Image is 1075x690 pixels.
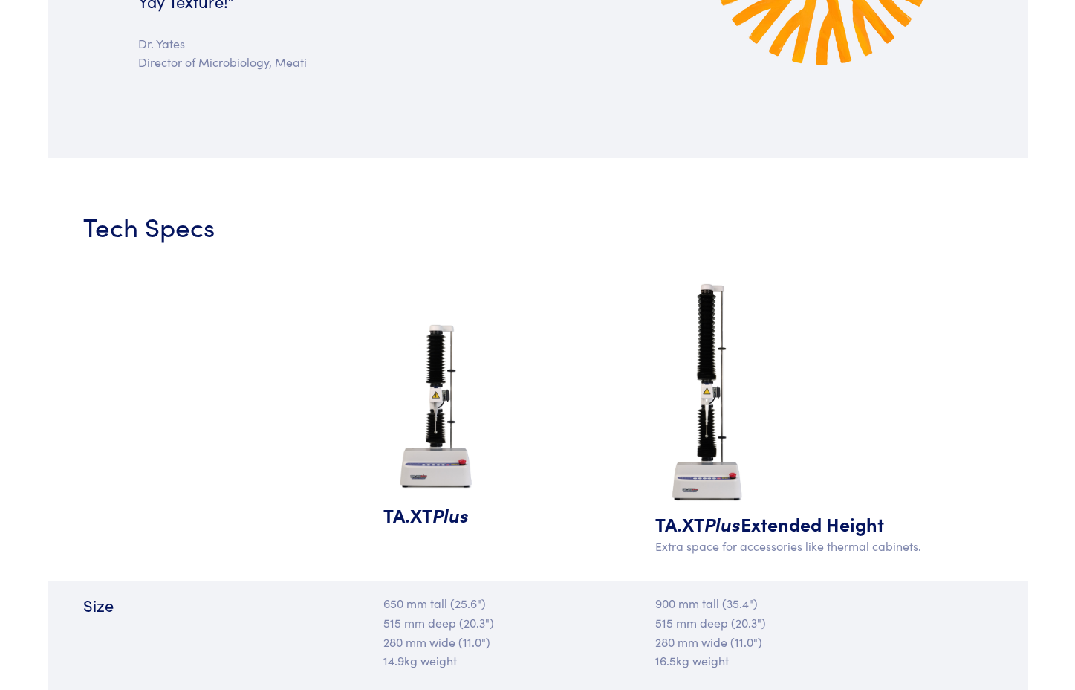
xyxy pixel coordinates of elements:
img: ta-xt-plus-analyzer.jpg [383,316,490,502]
p: 650 mm tall (25.6") 515 mm deep (20.3") 280 mm wide (11.0") 14.9kg weight [383,594,529,670]
p: Dr. Yates Director of Microbiology, Meati [138,19,529,72]
h5: TA.XT [383,502,529,528]
p: Extra space for accessories like thermal cabinets. [655,537,938,556]
h5: TA.XT Extended Height [655,511,938,537]
span: Plus [704,511,741,537]
img: ta-xt-plus-extended-height.jpg [655,277,761,511]
h6: Size [83,594,366,617]
p: 900 mm tall (35.4") 515 mm deep (20.3") 280 mm wide (11.0") 16.5kg weight [655,594,938,670]
h3: Tech Specs [83,207,366,244]
span: Plus [432,502,469,528]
